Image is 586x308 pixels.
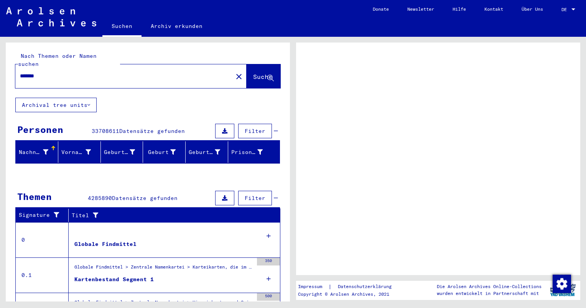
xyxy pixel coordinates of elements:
[104,146,145,158] div: Geburtsname
[437,290,542,297] p: wurden entwickelt in Partnerschaft mit
[17,123,63,136] div: Personen
[18,52,97,67] mat-label: Nach Themen oder Namen suchen
[74,264,253,274] div: Globale Findmittel > Zentrale Namenkartei > Karteikarten, die im Rahmen der sequentiellen Massend...
[16,257,69,293] td: 0.1
[58,141,101,163] mat-header-cell: Vorname
[119,128,185,134] span: Datensätze gefunden
[16,222,69,257] td: 0
[298,283,328,291] a: Impressum
[143,141,186,163] mat-header-cell: Geburt‏
[88,195,112,202] span: 4285890
[189,148,220,156] div: Geburtsdatum
[561,7,570,12] span: DE
[245,128,265,134] span: Filter
[257,293,280,301] div: 500
[186,141,228,163] mat-header-cell: Geburtsdatum
[228,141,280,163] mat-header-cell: Prisoner #
[101,141,143,163] mat-header-cell: Geburtsname
[298,283,401,291] div: |
[332,283,401,291] a: Datenschutzerklärung
[298,291,401,298] p: Copyright © Arolsen Archives, 2021
[146,148,176,156] div: Geburt‏
[6,7,96,26] img: Arolsen_neg.svg
[61,146,100,158] div: Vorname
[247,64,280,88] button: Suche
[72,209,273,221] div: Titel
[437,283,542,290] p: Die Arolsen Archives Online-Collections
[74,240,137,248] div: Globale Findmittel
[61,148,91,156] div: Vorname
[104,148,135,156] div: Geburtsname
[234,72,244,81] mat-icon: close
[16,141,58,163] mat-header-cell: Nachname
[102,17,142,37] a: Suchen
[15,98,97,112] button: Archival tree units
[238,191,272,205] button: Filter
[19,146,58,158] div: Nachname
[231,69,247,84] button: Clear
[19,211,63,219] div: Signature
[231,148,263,156] div: Prisoner #
[257,258,280,265] div: 350
[19,148,48,156] div: Nachname
[238,124,272,138] button: Filter
[245,195,265,202] span: Filter
[553,275,571,293] img: Внести поправки в соглашение
[92,128,119,134] span: 33708611
[253,73,272,80] span: Suche
[231,146,272,158] div: Prisoner #
[146,146,185,158] div: Geburt‏
[17,190,52,203] div: Themen
[74,275,154,283] div: Kartenbestand Segment 1
[548,280,577,300] img: yv_logo.png
[112,195,178,202] span: Datensätze gefunden
[142,17,212,35] a: Archiv erkunden
[189,146,230,158] div: Geburtsdatum
[72,211,265,220] div: Titel
[19,209,70,221] div: Signature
